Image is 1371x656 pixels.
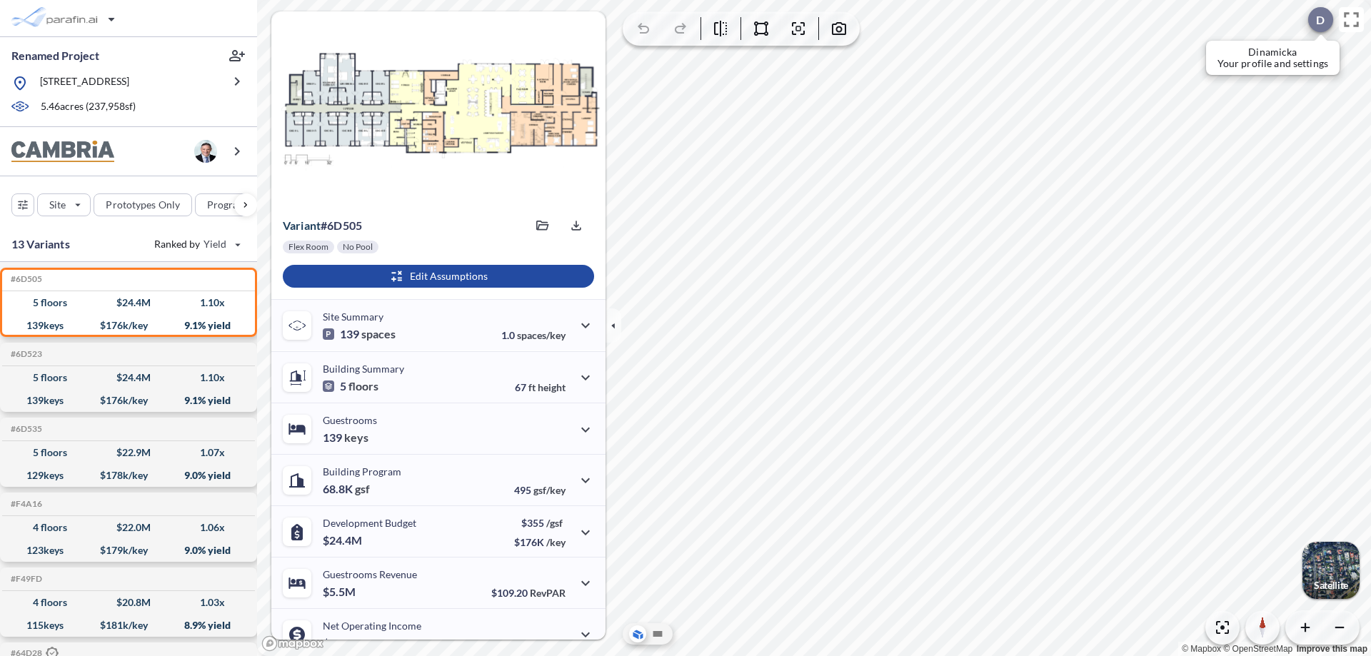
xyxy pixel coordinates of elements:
[1223,644,1292,654] a: OpenStreetMap
[501,329,566,341] p: 1.0
[49,198,66,212] p: Site
[530,587,566,599] span: RevPAR
[355,482,370,496] span: gsf
[514,517,566,529] p: $355
[207,198,247,212] p: Program
[546,536,566,548] span: /key
[106,198,180,212] p: Prototypes Only
[323,636,358,650] p: $2.2M
[8,274,42,284] h5: Click to copy the code
[323,568,417,580] p: Guestrooms Revenue
[1297,644,1367,654] a: Improve this map
[515,381,566,393] p: 67
[41,99,136,115] p: 5.46 acres ( 237,958 sf)
[538,381,566,393] span: height
[194,140,217,163] img: user logo
[649,625,666,642] button: Site Plan
[323,379,378,393] p: 5
[11,141,114,163] img: BrandImage
[195,193,272,216] button: Program
[323,482,370,496] p: 68.8K
[1217,58,1328,69] p: Your profile and settings
[1302,542,1360,599] button: Switcher ImageSatellite
[514,536,566,548] p: $176K
[534,638,566,650] span: margin
[288,241,328,253] p: Flex Room
[323,465,401,478] p: Building Program
[323,414,377,426] p: Guestrooms
[261,635,324,652] a: Mapbox homepage
[533,484,566,496] span: gsf/key
[361,327,396,341] span: spaces
[491,587,566,599] p: $109.20
[94,193,192,216] button: Prototypes Only
[40,74,129,92] p: [STREET_ADDRESS]
[323,327,396,341] p: 139
[1182,644,1221,654] a: Mapbox
[505,638,566,650] p: 40.0%
[323,517,416,529] p: Development Budget
[514,484,566,496] p: 495
[546,517,563,529] span: /gsf
[283,218,362,233] p: # 6d505
[283,265,594,288] button: Edit Assumptions
[8,424,42,434] h5: Click to copy the code
[8,574,42,584] h5: Click to copy the code
[11,48,99,64] p: Renamed Project
[11,236,70,253] p: 13 Variants
[1302,542,1360,599] img: Switcher Image
[8,499,42,509] h5: Click to copy the code
[629,625,646,642] button: Aerial View
[323,363,404,375] p: Building Summary
[517,329,566,341] span: spaces/key
[528,381,536,393] span: ft
[1217,46,1328,58] p: Dinamicka
[343,241,373,253] p: No Pool
[348,379,378,393] span: floors
[410,269,488,283] p: Edit Assumptions
[323,311,383,323] p: Site Summary
[323,620,421,632] p: Net Operating Income
[1314,580,1348,591] p: Satellite
[204,237,227,251] span: Yield
[323,533,364,547] p: $24.4M
[323,585,358,599] p: $5.5M
[8,349,42,359] h5: Click to copy the code
[1316,14,1325,26] p: D
[344,430,368,445] span: keys
[323,430,368,445] p: 139
[143,233,250,256] button: Ranked by Yield
[37,193,91,216] button: Site
[283,218,321,232] span: Variant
